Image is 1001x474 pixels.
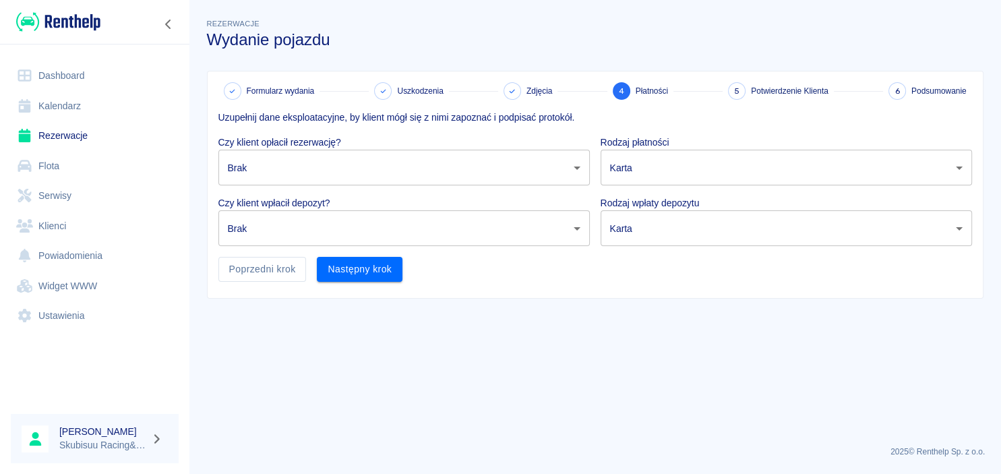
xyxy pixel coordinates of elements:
span: Płatności [636,85,668,97]
div: Brak [218,210,590,246]
a: Kalendarz [11,91,179,121]
a: Widget WWW [11,271,179,301]
span: Formularz wydania [247,85,315,97]
a: Dashboard [11,61,179,91]
img: Renthelp logo [16,11,100,33]
a: Klienci [11,211,179,241]
p: Uzupełnij dane eksploatacyjne, by klient mógł się z nimi zapoznać i podpisać protokół. [218,111,972,125]
a: Serwisy [11,181,179,211]
a: Ustawienia [11,301,179,331]
a: Flota [11,151,179,181]
span: Rezerwacje [207,20,260,28]
div: Brak [218,150,590,185]
p: Czy klient wpłacił depozyt? [218,196,590,210]
h3: Wydanie pojazdu [207,30,983,49]
h6: [PERSON_NAME] [59,425,146,438]
a: Renthelp logo [11,11,100,33]
span: Uszkodzenia [397,85,443,97]
p: Czy klient opłacił rezerwację? [218,136,590,150]
span: Potwierdzenie Klienta [751,85,828,97]
span: Podsumowanie [911,85,967,97]
p: Rodzaj płatności [601,136,972,150]
button: Następny krok [317,257,402,282]
div: Karta [601,210,972,246]
p: Rodzaj wpłaty depozytu [601,196,972,210]
button: Zwiń nawigację [158,16,179,33]
button: Poprzedni krok [218,257,307,282]
a: Rezerwacje [11,121,179,151]
a: Powiadomienia [11,241,179,271]
span: 4 [619,84,624,98]
p: 2025 © Renthelp Sp. z o.o. [205,446,985,458]
div: Karta [601,150,972,185]
span: Zdjęcia [526,85,552,97]
span: 5 [734,84,739,98]
span: 6 [894,84,899,98]
p: Skubisuu Racing&Rent [59,438,146,452]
